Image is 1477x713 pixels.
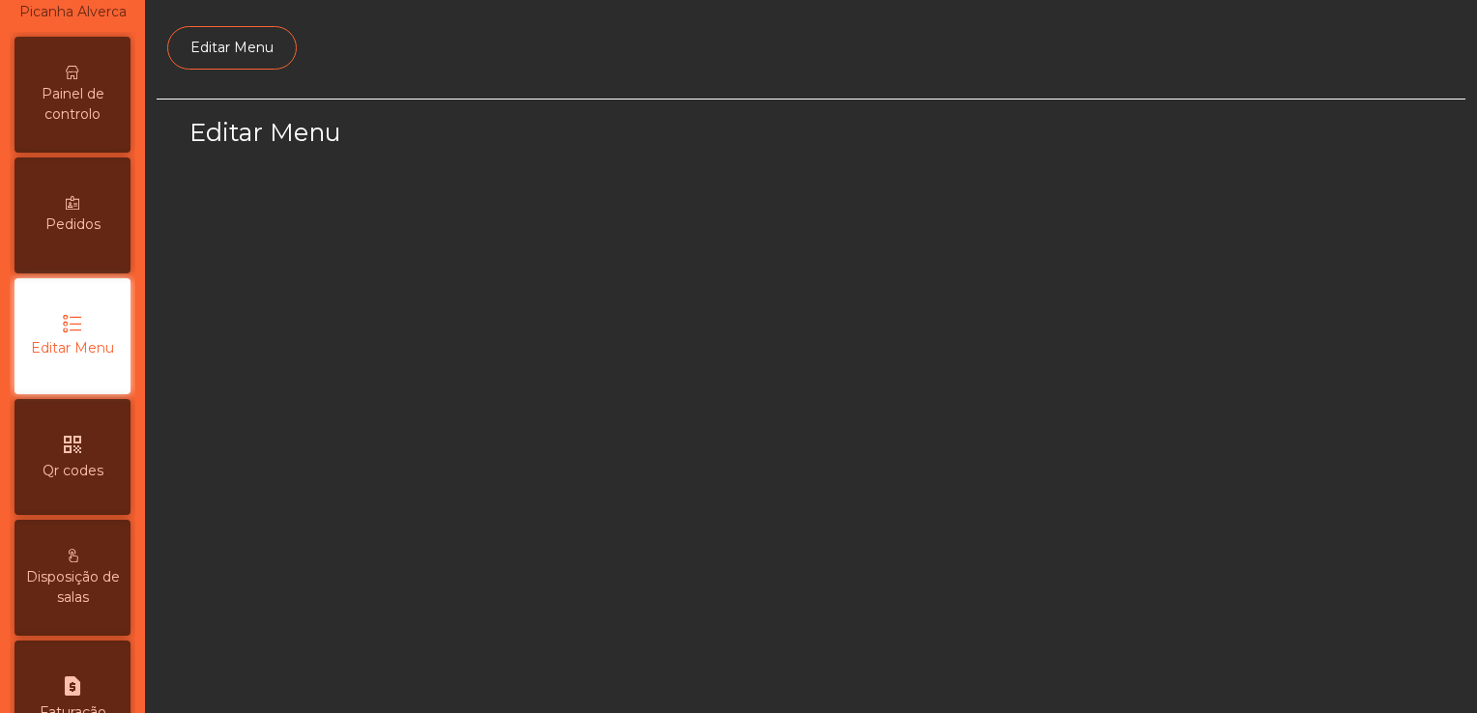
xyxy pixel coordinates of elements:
[19,567,126,608] span: Disposição de salas
[61,674,84,698] i: request_page
[167,26,297,70] a: Editar Menu
[19,84,126,125] span: Painel de controlo
[31,338,114,358] span: Editar Menu
[61,433,84,456] i: qr_code
[43,461,103,481] span: Qr codes
[189,115,806,150] h3: Editar Menu
[45,214,101,235] span: Pedidos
